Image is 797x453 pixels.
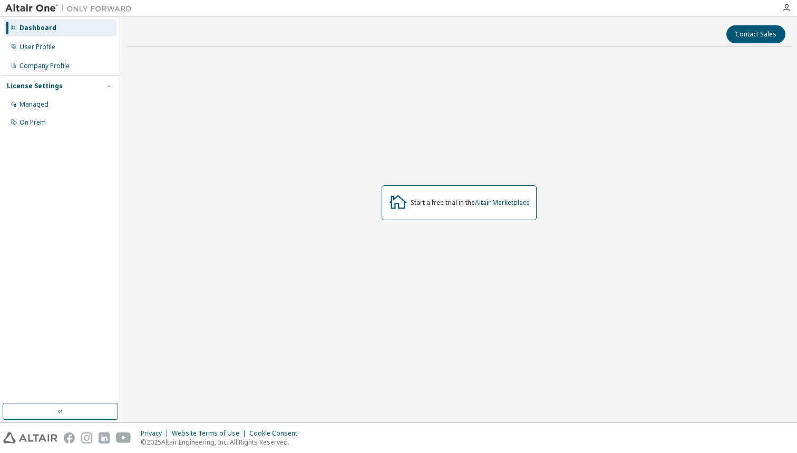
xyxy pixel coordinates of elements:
div: Company Profile [20,62,70,70]
a: Altair Marketplace [475,198,530,207]
button: Contact Sales [726,25,785,43]
img: facebook.svg [64,432,75,443]
div: On Prem [20,118,46,127]
p: © 2025 Altair Engineering, Inc. All Rights Reserved. [141,438,304,447]
img: youtube.svg [116,432,131,443]
img: linkedin.svg [99,432,110,443]
div: Privacy [141,429,172,438]
div: User Profile [20,43,55,51]
div: License Settings [7,82,63,90]
img: instagram.svg [81,432,92,443]
div: Website Terms of Use [172,429,249,438]
div: Start a free trial in the [411,199,530,207]
img: altair_logo.svg [3,432,57,443]
div: Managed [20,100,48,109]
div: Cookie Consent [249,429,304,438]
img: Altair One [5,3,137,14]
div: Dashboard [20,24,56,32]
